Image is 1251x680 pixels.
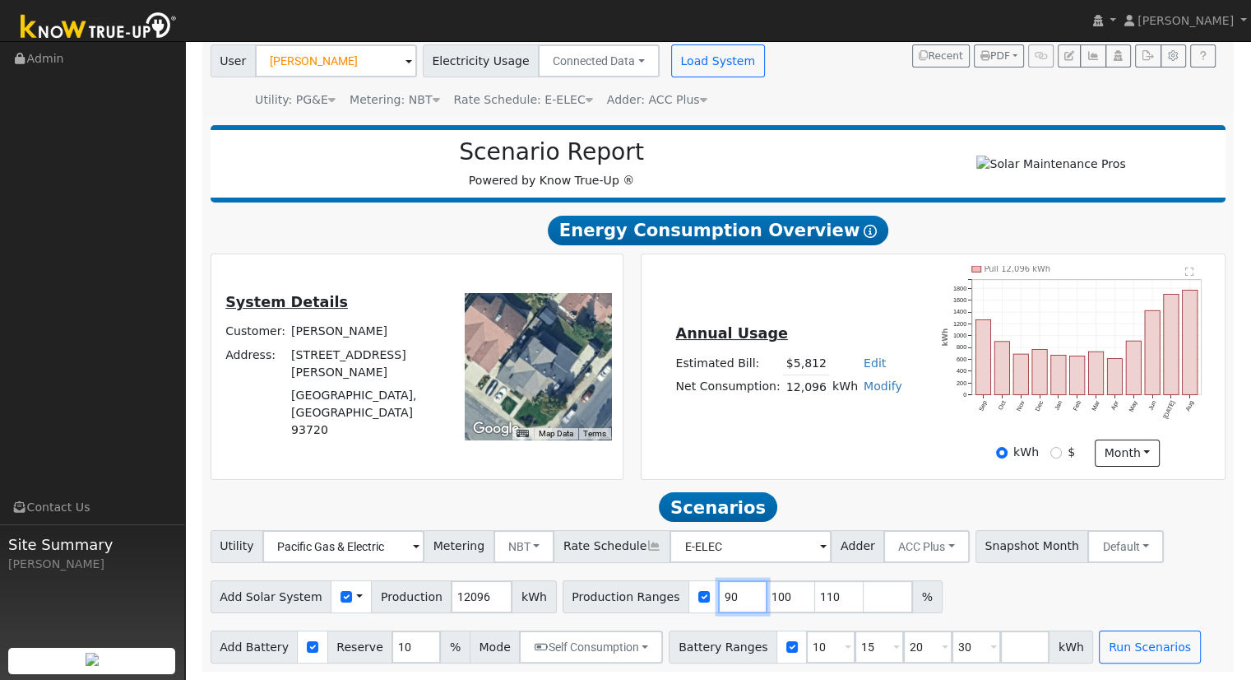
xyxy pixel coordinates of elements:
[1190,44,1216,68] a: Help Link
[977,399,989,412] text: Sep
[957,356,966,363] text: 600
[440,631,470,664] span: %
[957,379,966,386] text: 200
[673,375,783,399] td: Net Consumption:
[554,530,670,563] span: Rate Schedule
[883,530,970,563] button: ACC Plus
[493,530,555,563] button: NBT
[211,580,332,613] span: Add Solar System
[262,530,424,563] input: Select a Utility
[255,91,336,109] div: Utility: PG&E
[327,631,393,664] span: Reserve
[227,138,876,166] h2: Scenario Report
[86,653,99,666] img: retrieve
[953,320,966,328] text: 1200
[1183,290,1198,394] rect: onclick=""
[864,225,877,238] i: Show Help
[350,91,440,109] div: Metering: NBT
[539,428,573,440] button: Map Data
[583,429,606,438] a: Terms (opens in new tab)
[1053,399,1063,412] text: Jan
[469,418,523,440] img: Google
[953,308,966,315] text: 1400
[1161,44,1186,68] button: Settings
[659,492,776,522] span: Scenarios
[1164,294,1179,394] rect: onclick=""
[985,264,1051,273] text: Pull 12,096 kWh
[1128,399,1139,413] text: May
[783,375,829,399] td: 12,096
[563,580,689,613] span: Production Ranges
[517,428,528,440] button: Keyboard shortcuts
[1013,444,1039,461] label: kWh
[1080,44,1105,68] button: Multi-Series Graph
[470,631,520,664] span: Mode
[1145,310,1160,394] rect: onclick=""
[1126,341,1141,394] rect: onclick=""
[289,320,442,343] td: [PERSON_NAME]
[783,352,829,375] td: $5,812
[974,44,1024,68] button: PDF
[1162,399,1177,420] text: [DATE]
[957,343,966,351] text: 800
[255,44,417,77] input: Select a User
[538,44,660,77] button: Connected Data
[864,380,902,393] a: Modify
[953,296,966,304] text: 1600
[669,631,777,664] span: Battery Ranges
[957,367,966,375] text: 400
[211,631,299,664] span: Add Battery
[1107,359,1122,395] rect: onclick=""
[671,44,765,77] button: Load System
[942,328,950,347] text: kWh
[975,530,1089,563] span: Snapshot Month
[1087,530,1164,563] button: Default
[673,352,783,375] td: Estimated Bill:
[1070,356,1085,394] rect: onclick=""
[831,530,884,563] span: Adder
[1049,631,1093,664] span: kWh
[548,216,888,245] span: Energy Consumption Overview
[912,44,970,68] button: Recent
[219,138,885,189] div: Powered by Know True-Up ®
[953,332,966,339] text: 1000
[1137,14,1234,27] span: [PERSON_NAME]
[975,319,990,394] rect: onclick=""
[1068,444,1075,461] label: $
[423,44,539,77] span: Electricity Usage
[512,580,556,613] span: kWh
[1095,440,1160,468] button: month
[1147,399,1157,412] text: Jun
[994,342,1009,395] rect: onclick=""
[454,93,593,106] span: Alias: HE1
[519,631,663,664] button: Self Consumption
[1015,399,1026,412] text: Nov
[980,50,1010,62] span: PDF
[953,285,966,292] text: 1800
[223,343,289,384] td: Address:
[223,320,289,343] td: Customer:
[1072,399,1082,412] text: Feb
[675,325,787,342] u: Annual Usage
[1089,352,1104,394] rect: onclick=""
[8,533,176,556] span: Site Summary
[211,530,264,563] span: Utility
[670,530,832,563] input: Select a Rate Schedule
[996,447,1008,459] input: kWh
[1032,350,1047,395] rect: onclick=""
[1034,399,1045,412] text: Dec
[976,156,1125,173] img: Solar Maintenance Pros
[1013,354,1028,394] rect: onclick=""
[1185,267,1194,277] text: 
[963,391,966,398] text: 0
[1051,355,1066,394] rect: onclick=""
[829,375,860,399] td: kWh
[1110,399,1120,412] text: Apr
[1105,44,1131,68] button: Login As
[211,44,256,77] span: User
[424,530,494,563] span: Metering
[912,580,942,613] span: %
[289,384,442,441] td: [GEOGRAPHIC_DATA], [GEOGRAPHIC_DATA] 93720
[8,556,176,573] div: [PERSON_NAME]
[1058,44,1081,68] button: Edit User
